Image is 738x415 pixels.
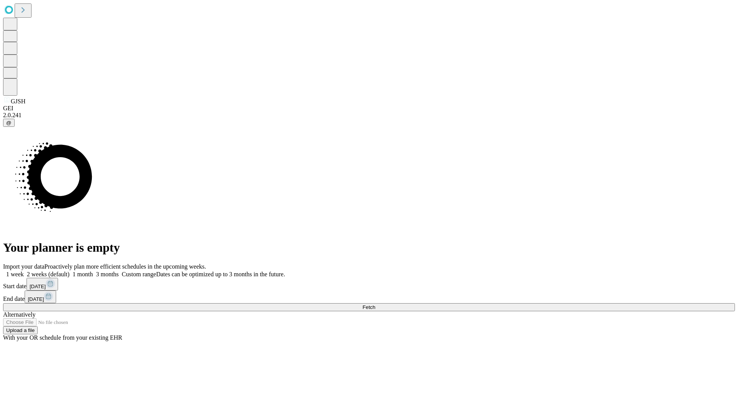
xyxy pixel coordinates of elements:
span: Fetch [362,304,375,310]
span: @ [6,120,12,126]
span: Proactively plan more efficient schedules in the upcoming weeks. [45,263,206,270]
span: Alternatively [3,311,35,318]
span: 1 week [6,271,24,277]
span: Import your data [3,263,45,270]
span: 2 weeks (default) [27,271,70,277]
button: @ [3,119,15,127]
span: GJSH [11,98,25,105]
button: [DATE] [27,278,58,290]
span: 1 month [73,271,93,277]
span: Custom range [122,271,156,277]
div: 2.0.241 [3,112,735,119]
div: End date [3,290,735,303]
div: GEI [3,105,735,112]
span: 3 months [96,271,119,277]
button: Fetch [3,303,735,311]
div: Start date [3,278,735,290]
h1: Your planner is empty [3,241,735,255]
span: [DATE] [28,296,44,302]
button: [DATE] [25,290,56,303]
span: [DATE] [30,284,46,289]
span: With your OR schedule from your existing EHR [3,334,122,341]
button: Upload a file [3,326,38,334]
span: Dates can be optimized up to 3 months in the future. [156,271,285,277]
